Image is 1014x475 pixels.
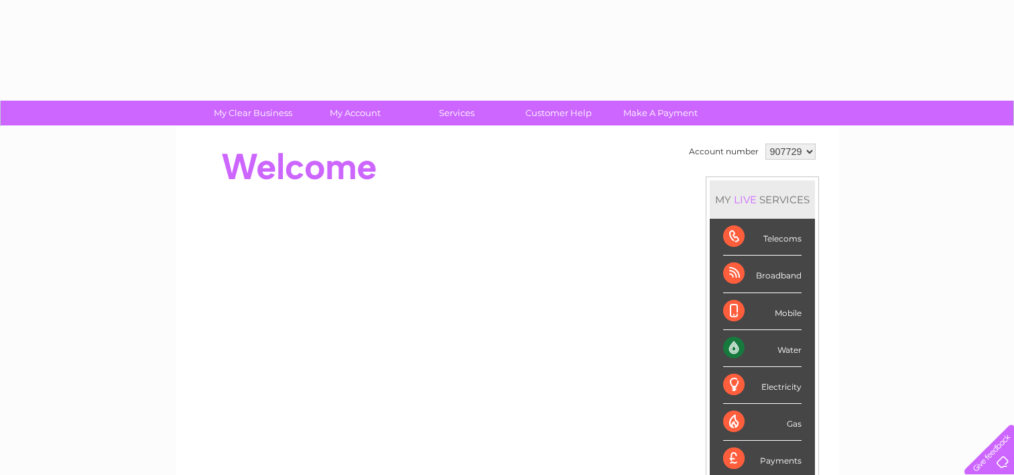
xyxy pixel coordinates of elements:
[605,101,716,125] a: Make A Payment
[300,101,410,125] a: My Account
[503,101,614,125] a: Customer Help
[723,293,802,330] div: Mobile
[723,330,802,367] div: Water
[401,101,512,125] a: Services
[710,180,815,219] div: MY SERVICES
[723,404,802,441] div: Gas
[723,256,802,293] div: Broadband
[686,140,762,163] td: Account number
[198,101,308,125] a: My Clear Business
[731,193,759,206] div: LIVE
[723,367,802,404] div: Electricity
[723,219,802,256] div: Telecoms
